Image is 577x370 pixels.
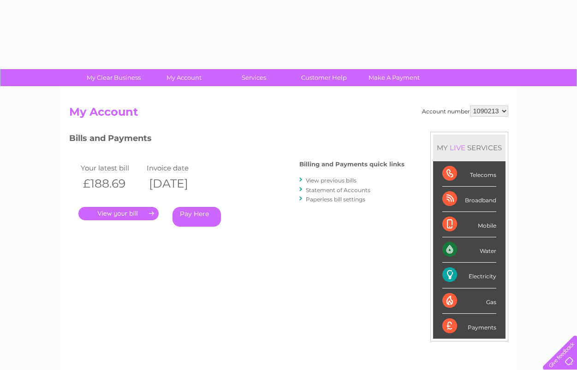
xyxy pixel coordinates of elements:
div: Electricity [442,263,496,288]
div: Gas [442,288,496,314]
div: Telecoms [442,161,496,187]
a: Paperless bill settings [306,196,365,203]
a: Statement of Accounts [306,187,370,194]
div: Broadband [442,187,496,212]
h4: Billing and Payments quick links [299,161,404,168]
th: [DATE] [144,174,211,193]
div: MY SERVICES [433,135,506,161]
a: Customer Help [286,69,362,86]
div: Account number [422,106,508,117]
a: . [78,207,159,220]
a: Pay Here [173,207,221,227]
a: My Account [146,69,222,86]
a: My Clear Business [76,69,152,86]
div: Payments [442,314,496,339]
div: Water [442,237,496,263]
div: LIVE [448,143,467,152]
td: Invoice date [144,162,211,174]
a: Services [216,69,292,86]
h3: Bills and Payments [69,132,404,148]
td: Your latest bill [78,162,145,174]
a: Make A Payment [356,69,432,86]
h2: My Account [69,106,508,123]
th: £188.69 [78,174,145,193]
a: View previous bills [306,177,357,184]
div: Mobile [442,212,496,237]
